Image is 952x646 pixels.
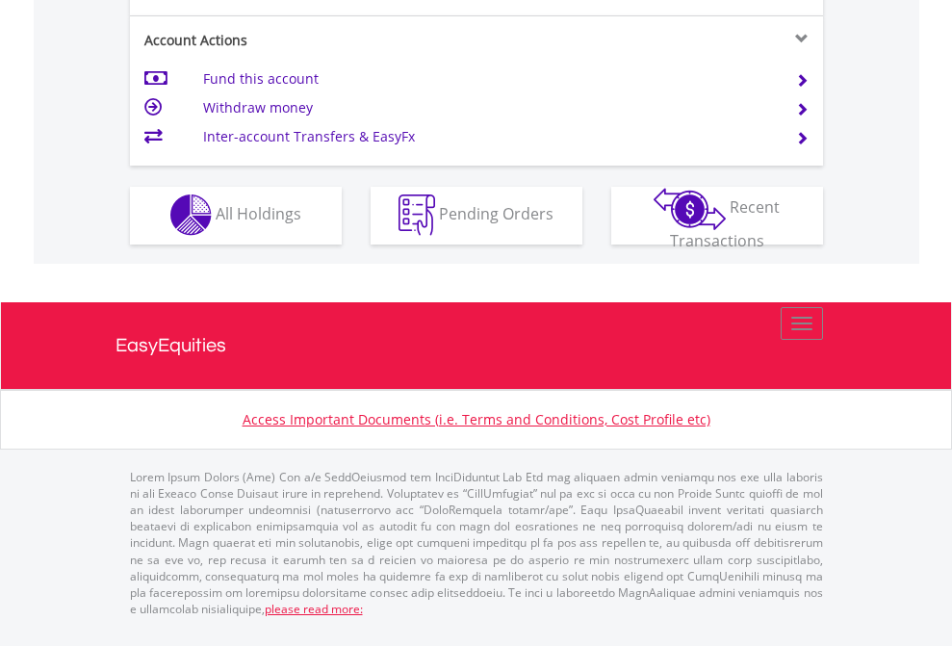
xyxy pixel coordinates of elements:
[399,194,435,236] img: pending_instructions-wht.png
[203,65,772,93] td: Fund this account
[130,469,823,617] p: Lorem Ipsum Dolors (Ame) Con a/e SeddOeiusmod tem InciDiduntut Lab Etd mag aliquaen admin veniamq...
[371,187,582,245] button: Pending Orders
[170,194,212,236] img: holdings-wht.png
[203,93,772,122] td: Withdraw money
[203,122,772,151] td: Inter-account Transfers & EasyFx
[130,187,342,245] button: All Holdings
[265,601,363,617] a: please read more:
[654,188,726,230] img: transactions-zar-wht.png
[243,410,710,428] a: Access Important Documents (i.e. Terms and Conditions, Cost Profile etc)
[439,203,553,224] span: Pending Orders
[130,31,476,50] div: Account Actions
[670,196,781,251] span: Recent Transactions
[611,187,823,245] button: Recent Transactions
[216,203,301,224] span: All Holdings
[116,302,837,389] a: EasyEquities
